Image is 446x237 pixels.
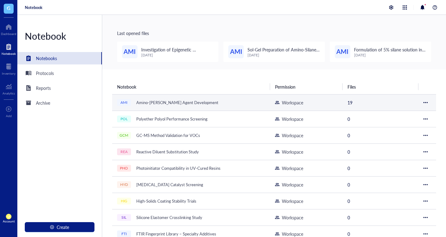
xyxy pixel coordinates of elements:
div: Last opened files [117,30,431,37]
span: Create [57,225,69,230]
div: Polyether Polyol Performance Screening [133,115,210,123]
span: AMI [124,47,136,56]
div: Photoinitiator Compatibility in UV-Cured Resins [133,164,223,173]
a: Protocols [17,67,102,79]
div: GC-MS Method Validation for VOCs [133,131,203,140]
div: Account [3,219,15,223]
a: Archive [17,97,102,109]
a: Reports [17,82,102,94]
div: Notebook [2,52,16,55]
div: Reports [36,85,51,91]
th: Files [343,79,418,94]
div: [DATE] [141,53,213,57]
div: [DATE] [247,53,320,57]
td: 0 [343,176,418,193]
th: Permission [270,79,342,94]
div: Add [6,114,12,118]
a: Notebooks [17,52,102,64]
span: Sol-Gel Preparation of Amino-Silane Hybrid Coating [247,46,320,59]
td: 0 [343,143,418,160]
div: Analytics [2,91,15,95]
div: [DATE] [354,53,426,57]
td: 19 [343,94,418,111]
div: Workspace [282,99,303,106]
div: Workspace [282,148,303,155]
td: 0 [343,209,418,226]
div: Workspace [282,214,303,221]
div: Notebooks [36,55,57,62]
div: [MEDICAL_DATA] Catalyst Screening [133,180,206,189]
span: AMI [230,47,242,56]
div: Reactive Diluent Substitution Study [133,147,202,156]
button: Create [25,222,94,232]
a: Dashboard [1,22,16,36]
td: 0 [343,160,418,176]
div: Inventory [2,72,15,75]
div: High-Solids Coating Stability Trials [133,197,199,205]
a: Notebook [2,42,16,55]
div: Workspace [282,116,303,122]
div: Silicone Elastomer Crosslinking Study [133,213,205,222]
th: Notebook [112,79,270,94]
a: Notebook [25,5,42,10]
div: Archive [36,99,50,106]
a: Analytics [2,81,15,95]
span: Investigation of Epigenetic Modifications in [MEDICAL_DATA] Tumor Samplesitled [141,46,209,66]
td: 0 [343,127,418,143]
a: Inventory [2,62,15,75]
div: Protocols [36,70,54,77]
div: Workspace [282,132,303,139]
span: AMI [336,47,348,56]
span: LR [7,215,10,218]
div: Notebook [17,30,102,42]
div: Workspace [282,198,303,204]
span: G [7,4,11,12]
div: Workspace [282,165,303,172]
div: Amino-[PERSON_NAME] Agent Development [133,98,221,107]
td: 0 [343,111,418,127]
div: Workspace [282,181,303,188]
td: 0 [343,193,418,209]
span: Formulation of 5% silane solution in [MEDICAL_DATA] [354,46,426,59]
div: Dashboard [1,32,16,36]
